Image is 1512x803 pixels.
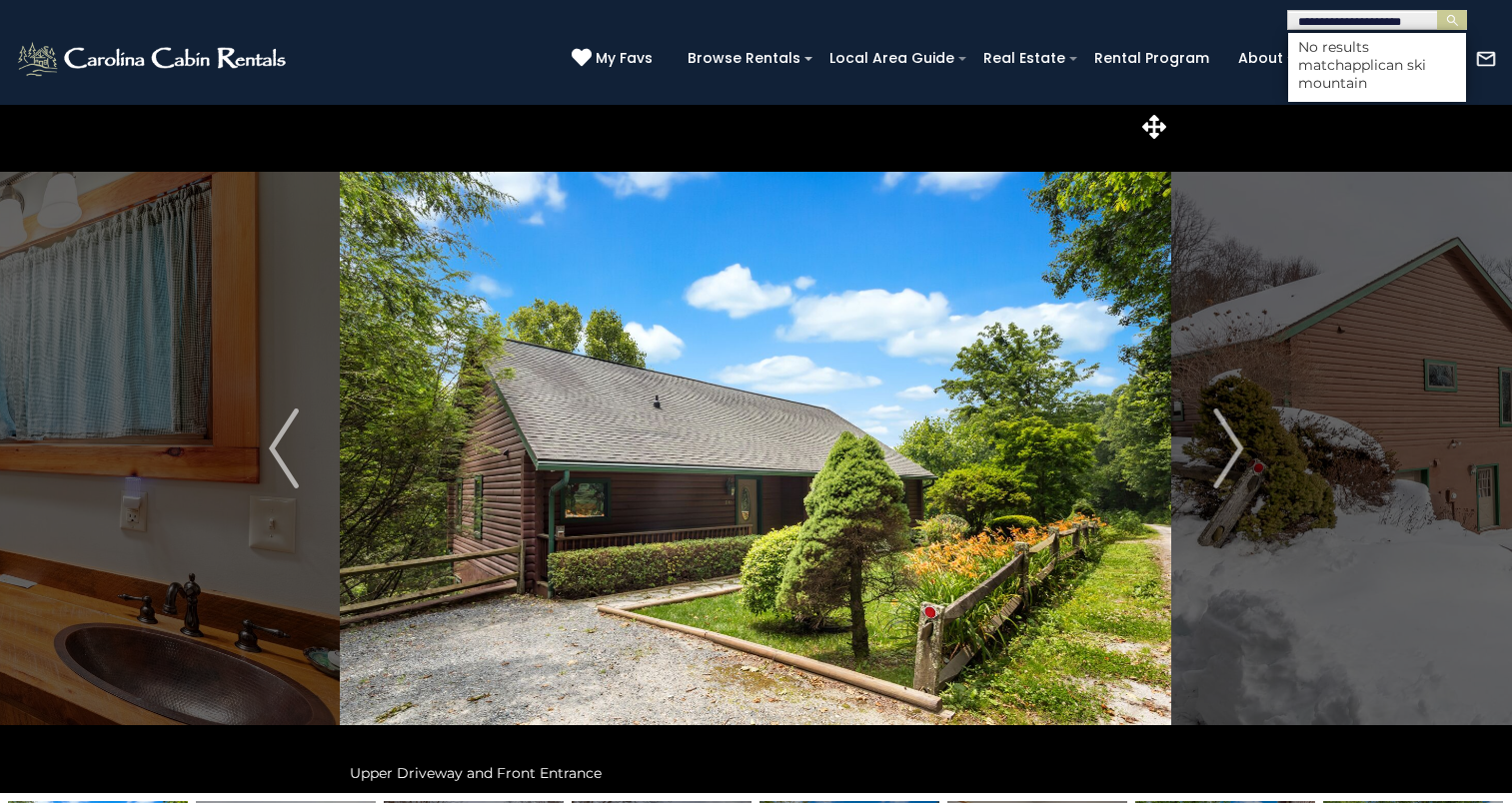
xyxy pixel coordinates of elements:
button: Next [1172,104,1284,793]
div: Upper Driveway and Front Entrance [340,753,1171,793]
img: White-1-2.png [15,39,292,79]
a: Rental Program [1084,43,1219,74]
span: My Favs [596,48,653,69]
a: My Favs [572,48,658,70]
img: mail-regular-white.png [1475,48,1497,70]
a: Real Estate [973,43,1075,74]
img: arrow [269,408,299,488]
span: applican ski mountain [1298,56,1426,92]
button: Previous [228,104,340,793]
a: About [1228,43,1293,74]
a: Browse Rentals [678,43,810,74]
a: Local Area Guide [819,43,964,74]
li: No results match [1288,38,1466,92]
img: arrow [1213,408,1243,488]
